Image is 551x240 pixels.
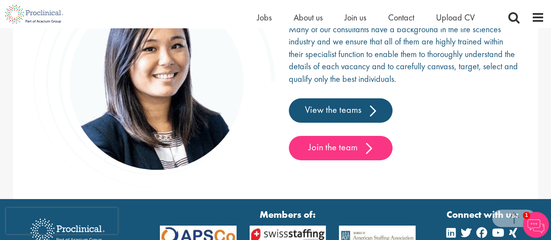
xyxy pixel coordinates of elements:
iframe: reCAPTCHA [6,208,118,234]
a: Jobs [257,12,272,23]
a: Contact [388,12,414,23]
a: Join us [345,12,366,23]
a: About us [294,12,323,23]
span: 1 [523,212,530,219]
div: Many of our consultants have a background in the life sciences industry and we ensure that all of... [289,23,519,161]
a: View the teams [289,98,392,123]
a: Upload CV [436,12,475,23]
a: Join the team [289,136,392,160]
strong: Members of: [160,208,416,221]
strong: Connect with us: [446,208,521,221]
img: Chatbot [523,212,549,238]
